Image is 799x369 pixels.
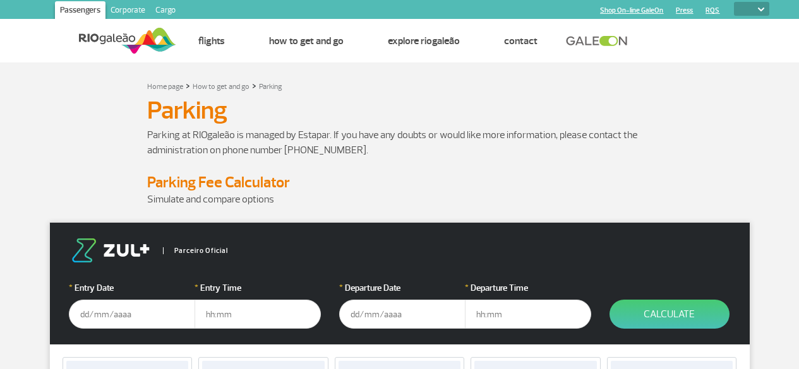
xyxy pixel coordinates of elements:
a: > [252,78,256,93]
a: > [186,78,190,93]
a: Explore RIOgaleão [388,35,460,47]
a: How to get and go [269,35,344,47]
a: How to get and go [193,82,249,91]
p: Simulate and compare options [147,192,652,207]
input: hh:mm [195,300,321,329]
a: Flights [198,35,225,47]
input: dd/mm/aaaa [339,300,466,329]
a: Passengers [55,1,105,21]
input: dd/mm/aaaa [69,300,195,329]
a: Shop On-line GaleOn [600,6,663,15]
label: Entry Date [69,281,195,295]
p: Parking at RIOgaleão is managed by Estapar. If you have any doubts or would like more information... [147,127,652,158]
label: Departure Time [465,281,591,295]
a: Corporate [105,1,150,21]
h1: Parking [147,100,652,121]
span: Parceiro Oficial [163,247,228,254]
h4: Parking Fee Calculator [147,173,652,192]
a: Contact [504,35,538,47]
a: Home page [147,82,183,91]
a: Cargo [150,1,181,21]
label: Entry Time [195,281,321,295]
button: Calculate [610,300,730,329]
a: RQS [706,6,719,15]
a: Parking [259,82,282,91]
img: logo-zul.png [69,238,152,262]
input: hh:mm [465,300,591,329]
a: Press [676,6,693,15]
label: Departure Date [339,281,466,295]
